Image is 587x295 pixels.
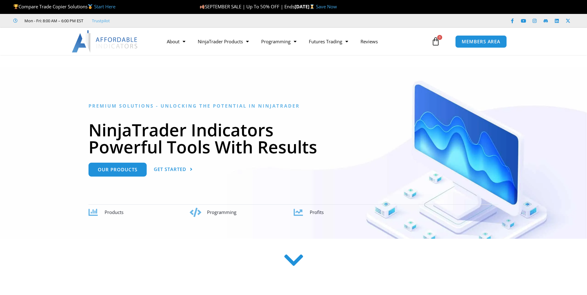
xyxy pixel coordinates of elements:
[23,17,83,24] span: Mon - Fri: 8:00 AM – 6:00 PM EST
[14,4,18,9] img: 🏆
[192,34,255,49] a: NinjaTrader Products
[72,30,138,53] img: LogoAI | Affordable Indicators – NinjaTrader
[316,3,337,10] a: Save Now
[154,163,193,177] a: Get Started
[88,103,499,109] h6: Premium Solutions - Unlocking the Potential in NinjaTrader
[92,17,110,24] a: Trustpilot
[88,163,147,177] a: Our Products
[310,4,314,9] img: ⌛
[88,121,499,155] h1: NinjaTrader Indicators Powerful Tools With Results
[455,35,507,48] a: MEMBERS AREA
[207,209,236,215] span: Programming
[255,34,303,49] a: Programming
[303,34,354,49] a: Futures Trading
[13,3,115,10] span: Compare Trade Copier Solutions
[105,209,123,215] span: Products
[422,32,449,50] a: 0
[161,34,192,49] a: About
[94,3,115,10] a: Start Here
[200,3,295,10] span: SEPTEMBER SALE | Up To 50% OFF | Ends
[200,4,205,9] img: 🍂
[437,35,442,40] span: 0
[161,34,430,49] nav: Menu
[88,4,93,9] img: 🥇
[462,39,500,44] span: MEMBERS AREA
[154,167,186,172] span: Get Started
[295,3,316,10] strong: [DATE]
[310,209,324,215] span: Profits
[98,167,137,172] span: Our Products
[354,34,384,49] a: Reviews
